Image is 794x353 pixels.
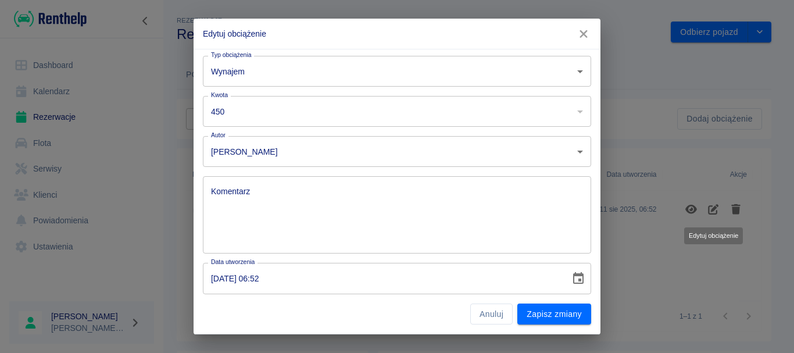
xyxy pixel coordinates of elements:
[194,19,600,49] h2: Edytuj obciążenie
[684,227,743,244] div: Edytuj obciążenie
[211,131,226,140] label: Autor
[203,263,562,294] input: DD.MM.YYYY hh:mm
[470,304,513,325] button: Anuluj
[211,91,228,99] label: Kwota
[211,258,255,266] label: Data utworzenia
[211,51,252,59] label: Typ obciążenia
[203,136,591,167] div: [PERSON_NAME]
[517,304,591,325] button: Zapisz zmiany
[567,267,590,290] button: Choose date, selected date is 11 sie 2025
[203,56,591,87] div: Wynajem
